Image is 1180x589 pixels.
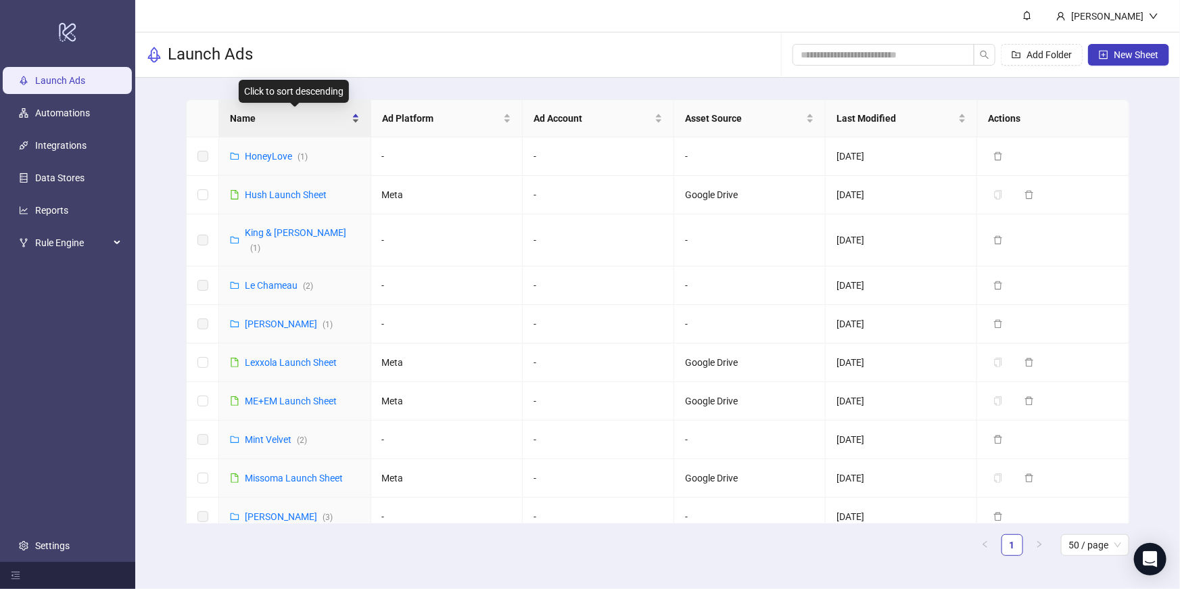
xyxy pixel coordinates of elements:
td: - [523,421,674,459]
td: Meta [371,176,523,214]
span: ( 1 ) [250,243,260,253]
td: - [523,214,674,266]
span: delete [993,151,1003,161]
th: Last Modified [826,100,977,137]
td: [DATE] [826,382,977,421]
a: Lexxola Launch Sheet [245,357,337,368]
td: - [674,266,826,305]
td: Google Drive [674,382,826,421]
span: file [230,190,239,199]
span: ( 2 ) [297,435,307,445]
span: Name [230,111,348,126]
a: Data Stores [35,172,85,183]
span: ( 1 ) [298,152,308,162]
a: Missoma Launch Sheet [245,473,343,484]
button: left [974,534,996,556]
span: folder [230,281,239,290]
span: delete [993,281,1003,290]
td: [DATE] [826,266,977,305]
span: search [980,50,989,60]
td: - [674,137,826,176]
span: file [230,396,239,406]
span: Ad Platform [382,111,500,126]
span: delete [993,235,1003,245]
td: - [523,305,674,344]
td: - [523,137,674,176]
td: - [371,266,523,305]
span: delete [993,512,1003,521]
a: Mint Velvet(2) [245,434,307,445]
span: right [1035,540,1043,548]
span: 50 / page [1069,535,1121,555]
span: delete [1024,396,1034,406]
a: Hush Launch Sheet [245,189,327,200]
td: - [371,305,523,344]
td: [DATE] [826,305,977,344]
td: - [371,498,523,536]
td: [DATE] [826,344,977,382]
td: - [523,382,674,421]
td: - [523,498,674,536]
td: [DATE] [826,421,977,459]
th: Name [219,100,371,137]
td: - [674,305,826,344]
a: [PERSON_NAME](1) [245,319,333,329]
span: user [1056,11,1066,21]
td: Meta [371,459,523,498]
a: HoneyLove(1) [245,151,308,162]
td: - [523,459,674,498]
span: Asset Source [685,111,803,126]
h3: Launch Ads [168,44,253,66]
span: down [1149,11,1158,21]
td: - [674,498,826,536]
a: [PERSON_NAME](3) [245,511,333,522]
button: New Sheet [1088,44,1169,66]
span: folder [230,319,239,329]
span: Ad Account [534,111,652,126]
a: Le Chameau(2) [245,280,313,291]
td: - [674,421,826,459]
button: The sheet needs to be migrated before it can be duplicated. Please open the sheet to migrate it. [988,354,1014,371]
th: Ad Platform [371,100,523,137]
td: - [523,266,674,305]
td: - [371,214,523,266]
span: plus-square [1099,50,1108,60]
button: right [1029,534,1050,556]
button: The sheet needs to be migrated before it can be duplicated. Please open the sheet to migrate it. [988,393,1014,409]
a: King & [PERSON_NAME](1) [245,227,346,253]
span: ( 2 ) [303,281,313,291]
a: Integrations [35,140,87,151]
th: Actions [978,100,1129,137]
a: Reports [35,205,68,216]
button: Add Folder [1001,44,1083,66]
a: ME+EM Launch Sheet [245,396,337,406]
div: Page Size [1061,534,1129,556]
td: [DATE] [826,176,977,214]
span: menu-fold [11,571,20,580]
span: folder [230,435,239,444]
span: fork [19,238,28,248]
td: [DATE] [826,498,977,536]
li: Previous Page [974,534,996,556]
span: folder-add [1012,50,1021,60]
a: 1 [1002,535,1022,555]
li: 1 [1001,534,1023,556]
td: Meta [371,382,523,421]
button: The sheet needs to be migrated before it can be duplicated. Please open the sheet to migrate it. [988,187,1014,203]
span: bell [1022,11,1032,20]
span: file [230,358,239,367]
a: Settings [35,540,70,551]
td: Meta [371,344,523,382]
span: delete [1024,358,1034,367]
span: Add Folder [1026,49,1072,60]
div: Open Intercom Messenger [1134,543,1166,575]
td: Google Drive [674,344,826,382]
a: Launch Ads [35,75,85,86]
li: Next Page [1029,534,1050,556]
span: ( 1 ) [323,320,333,329]
span: folder [230,512,239,521]
th: Asset Source [674,100,826,137]
span: delete [1024,190,1034,199]
span: delete [1024,473,1034,483]
span: delete [993,319,1003,329]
